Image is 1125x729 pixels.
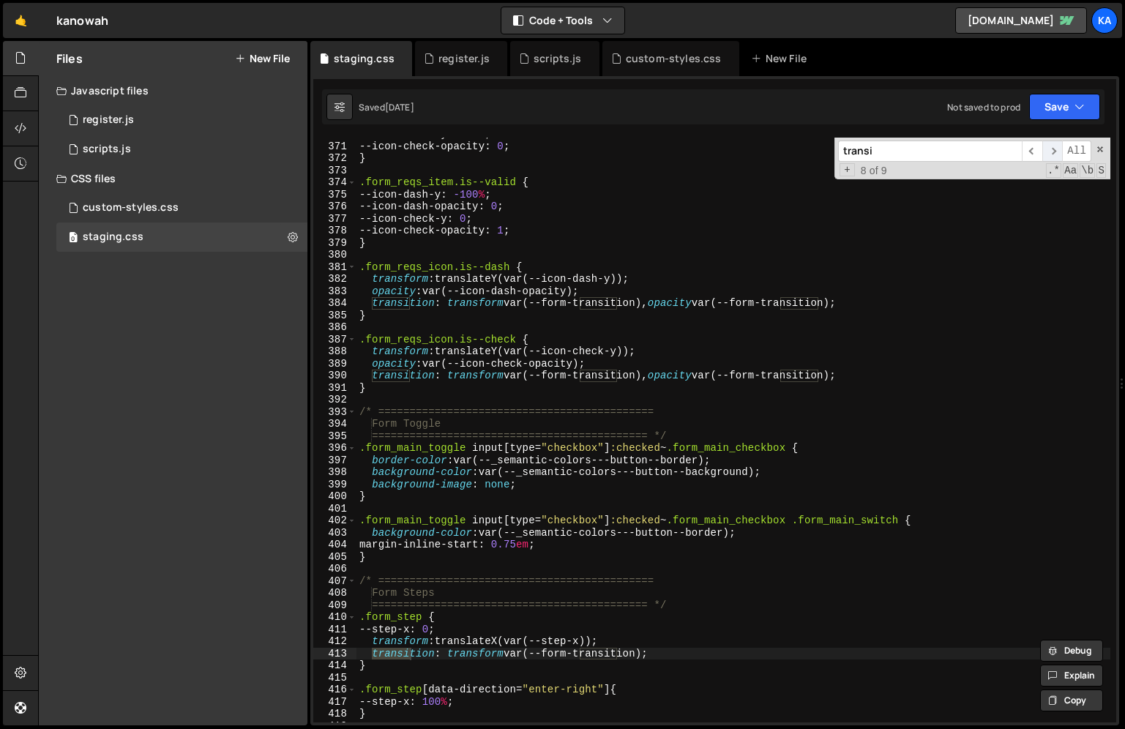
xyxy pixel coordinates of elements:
div: 410 [313,611,356,624]
span: Whole Word Search [1080,163,1095,178]
span: ​ [1042,141,1063,162]
div: custom-styles.css [626,51,722,66]
div: 380 [313,249,356,261]
div: staging.css [334,51,395,66]
button: Explain [1040,665,1103,687]
div: 384 [313,297,356,310]
div: 376 [313,201,356,213]
div: 413 [313,648,356,660]
div: 393 [313,406,356,419]
div: 374 [313,176,356,189]
span: Toggle Replace mode [840,163,855,177]
button: Save [1029,94,1100,120]
div: 377 [313,213,356,225]
div: 382 [313,273,356,285]
span: 8 of 9 [855,165,893,177]
div: 390 [313,370,356,382]
div: 395 [313,430,356,443]
div: 379 [313,237,356,250]
div: 391 [313,382,356,395]
div: CSS files [39,164,307,193]
div: 418 [313,708,356,720]
div: [DATE] [385,101,414,113]
div: 412 [313,635,356,648]
div: 381 [313,261,356,274]
div: 407 [313,575,356,588]
div: 405 [313,551,356,564]
div: New File [751,51,812,66]
h2: Files [56,51,83,67]
div: 402 [313,515,356,527]
div: 401 [313,503,356,515]
input: Search for [838,141,1022,162]
div: Javascript files [39,76,307,105]
button: Code + Tools [501,7,624,34]
div: 416 [313,684,356,696]
a: [DOMAIN_NAME] [955,7,1087,34]
div: register.js [438,51,490,66]
div: 373 [313,165,356,177]
div: kanowah [56,12,108,29]
div: 9382/20687.js [56,105,307,135]
div: staging.css [56,223,307,252]
div: 389 [313,358,356,370]
div: 378 [313,225,356,237]
div: 387 [313,334,356,346]
div: 375 [313,189,356,201]
div: Saved [359,101,414,113]
div: 385 [313,310,356,322]
div: 399 [313,479,356,491]
div: 411 [313,624,356,636]
span: ​ [1022,141,1042,162]
div: 372 [313,152,356,165]
div: 388 [313,345,356,358]
div: 414 [313,659,356,672]
span: 0 [69,233,78,244]
div: 396 [313,442,356,455]
div: scripts.js [534,51,582,66]
div: 417 [313,696,356,709]
div: 392 [313,394,356,406]
a: Ka [1091,7,1118,34]
span: RegExp Search [1046,163,1061,178]
div: 400 [313,490,356,503]
div: scripts.js [83,143,131,156]
div: 404 [313,539,356,551]
div: 386 [313,321,356,334]
div: 409 [313,599,356,612]
a: 🤙 [3,3,39,38]
div: Not saved to prod [947,101,1020,113]
button: New File [235,53,290,64]
span: Alt-Enter [1062,141,1091,162]
div: custom-styles.css [83,201,179,214]
span: CaseSensitive Search [1063,163,1078,178]
div: 394 [313,418,356,430]
div: 403 [313,527,356,539]
div: 415 [313,672,356,684]
div: 371 [313,141,356,153]
div: 397 [313,455,356,467]
span: Search In Selection [1096,163,1106,178]
div: staging.css [83,231,143,244]
div: 9382/20450.css [56,193,307,223]
div: 383 [313,285,356,298]
button: Copy [1040,689,1103,711]
div: register.js [83,113,134,127]
div: 9382/24789.js [56,135,307,164]
div: 398 [313,466,356,479]
div: 408 [313,587,356,599]
div: 406 [313,563,356,575]
button: Debug [1040,640,1103,662]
